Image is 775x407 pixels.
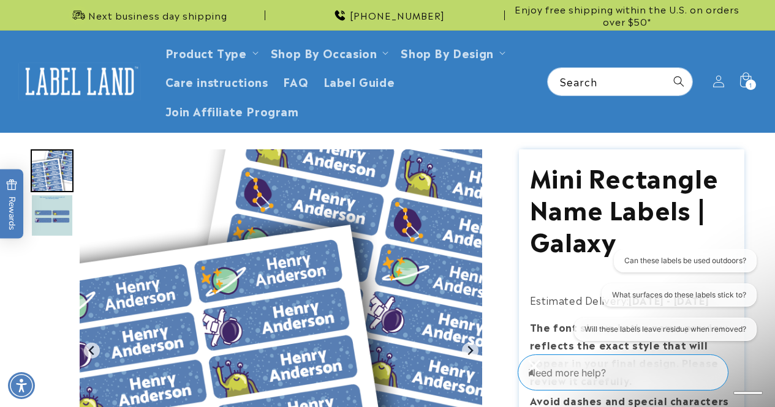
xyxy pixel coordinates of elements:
[158,67,276,95] a: Care instructions
[271,45,377,59] span: Shop By Occasion
[283,74,309,88] span: FAQ
[530,319,728,387] strong: The font shown in the name preview reflects the exact style that will appear in your final design...
[6,179,18,230] span: Rewards
[31,194,74,237] img: Mini Rectangle Name Labels | Galaxy - Label Land
[530,160,734,256] h1: Mini Rectangle Name Labels | Galaxy
[316,67,403,95] a: Label Guide
[18,62,141,100] img: Label Land
[530,291,734,309] p: Estimated Delivery:
[276,67,316,95] a: FAQ
[567,249,763,352] iframe: Gorgias live chat conversation starters
[323,74,395,88] span: Label Guide
[31,149,74,192] img: Mini Rectangle Name Labels | Galaxy - Label Land
[462,342,478,359] button: Next slide
[158,38,263,67] summary: Product Type
[263,38,394,67] summary: Shop By Occasion
[88,9,227,21] span: Next business day shipping
[165,44,247,61] a: Product Type
[158,96,306,125] a: Join Affiliate Program
[165,103,299,118] span: Join Affiliate Program
[14,58,146,105] a: Label Land
[8,372,35,399] div: Accessibility Menu
[401,44,493,61] a: Shop By Design
[510,3,744,27] span: Enjoy free shipping within the U.S. on orders over $50*
[31,149,74,192] div: Go to slide 1
[350,9,445,21] span: [PHONE_NUMBER]
[665,68,692,95] button: Search
[84,342,100,359] button: Go to last slide
[165,74,268,88] span: Care instructions
[749,80,752,90] span: 1
[393,38,510,67] summary: Shop By Design
[518,349,763,395] iframe: Gorgias Floating Chat
[31,194,74,237] div: Go to slide 2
